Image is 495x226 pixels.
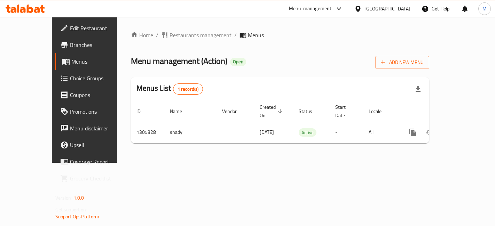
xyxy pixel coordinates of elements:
div: Open [230,58,246,66]
a: Promotions [55,103,134,120]
span: Menu disclaimer [70,124,129,132]
span: 1 record(s) [173,86,203,92]
a: Choice Groups [55,70,134,87]
a: Upsell [55,137,134,153]
span: Start Date [335,103,355,120]
div: Menu-management [289,5,332,13]
span: Coverage Report [70,158,129,166]
a: Branches [55,37,134,53]
span: Branches [70,41,129,49]
span: Choice Groups [70,74,129,82]
a: Coverage Report [55,153,134,170]
div: Total records count [173,83,203,95]
span: Locale [369,107,391,115]
span: Menus [71,57,129,66]
span: Menu management ( Action ) [131,53,227,69]
li: / [156,31,158,39]
td: All [363,122,399,143]
span: Status [299,107,321,115]
a: Restaurants management [161,31,231,39]
span: Edit Restaurant [70,24,129,32]
span: Version: [55,193,72,202]
table: enhanced table [131,101,477,143]
span: M [482,5,487,13]
span: Add New Menu [381,58,424,67]
button: Change Status [421,124,438,141]
span: Menus [248,31,264,39]
span: ID [136,107,150,115]
span: Get support on: [55,205,87,214]
span: Open [230,59,246,65]
span: Restaurants management [170,31,231,39]
span: Active [299,129,316,137]
span: Promotions [70,107,129,116]
button: more [404,124,421,141]
a: Menus [55,53,134,70]
span: Name [170,107,191,115]
span: Vendor [222,107,246,115]
a: Home [131,31,153,39]
div: Active [299,128,316,137]
button: Add New Menu [375,56,429,69]
th: Actions [399,101,477,122]
span: 1.0.0 [73,193,84,202]
h2: Menus List [136,83,203,95]
a: Grocery Checklist [55,170,134,187]
span: Grocery Checklist [70,174,129,183]
span: Created On [260,103,285,120]
a: Edit Restaurant [55,20,134,37]
nav: breadcrumb [131,31,429,39]
td: 1305328 [131,122,164,143]
a: Coupons [55,87,134,103]
span: Coupons [70,91,129,99]
span: Upsell [70,141,129,149]
span: [DATE] [260,128,274,137]
a: Support.OpsPlatform [55,212,100,221]
li: / [234,31,237,39]
a: Menu disclaimer [55,120,134,137]
td: - [330,122,363,143]
div: [GEOGRAPHIC_DATA] [364,5,410,13]
td: shady [164,122,217,143]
